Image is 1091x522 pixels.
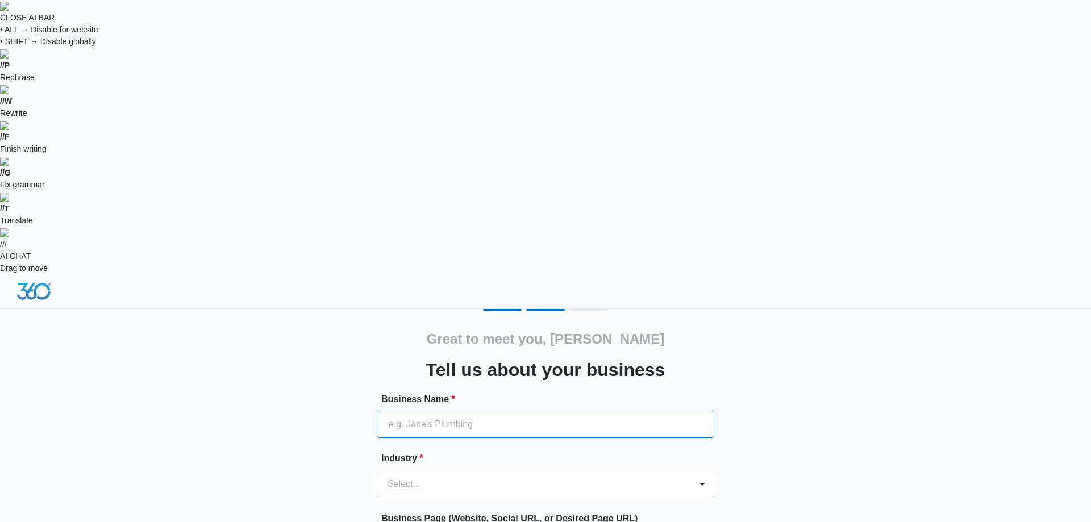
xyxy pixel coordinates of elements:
input: e.g. Jane's Plumbing [377,411,714,438]
label: Industry [381,452,719,465]
label: Business Name [381,392,719,406]
h3: Tell us about your business [426,356,665,383]
h2: Great to meet you, [PERSON_NAME] [427,329,665,349]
